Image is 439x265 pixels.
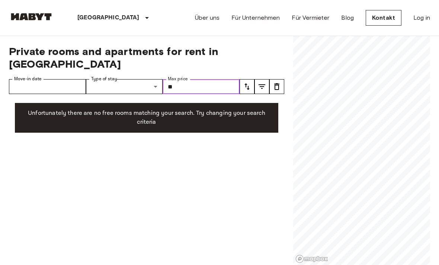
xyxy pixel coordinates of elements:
a: Für Vermieter [292,13,329,22]
a: Blog [341,13,354,22]
a: Über uns [195,13,219,22]
p: [GEOGRAPHIC_DATA] [77,13,140,22]
a: Kontakt [366,10,401,26]
label: Move-in date [14,76,42,82]
img: Habyt [9,13,54,20]
a: Log in [413,13,430,22]
a: Mapbox logo [295,255,328,263]
input: Choose date [9,79,86,94]
button: tune [269,79,284,94]
a: Für Unternehmen [231,13,280,22]
span: Private rooms and apartments for rent in [GEOGRAPHIC_DATA] [9,45,284,70]
button: tune [240,79,254,94]
label: Max price [168,76,188,82]
label: Type of stay [91,76,117,82]
p: Unfortunately there are no free rooms matching your search. Try changing your search criteria [21,109,272,127]
button: tune [254,79,269,94]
